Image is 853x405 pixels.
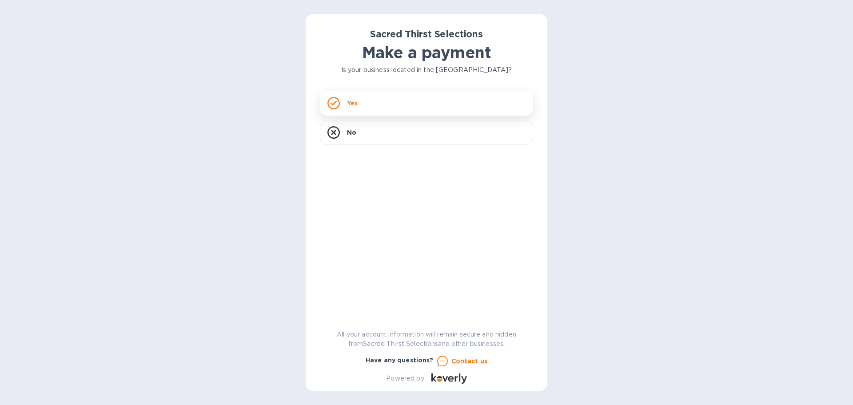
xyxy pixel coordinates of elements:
[451,357,488,365] u: Contact us
[347,128,356,137] p: No
[347,99,358,108] p: Yes
[320,43,533,62] h1: Make a payment
[370,28,483,40] b: Sacred Thirst Selections
[320,65,533,75] p: Is your business located in the [GEOGRAPHIC_DATA]?
[320,330,533,349] p: All your account information will remain secure and hidden from Sacred Thirst Selections and othe...
[366,357,434,364] b: Have any questions?
[386,374,424,383] p: Powered by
